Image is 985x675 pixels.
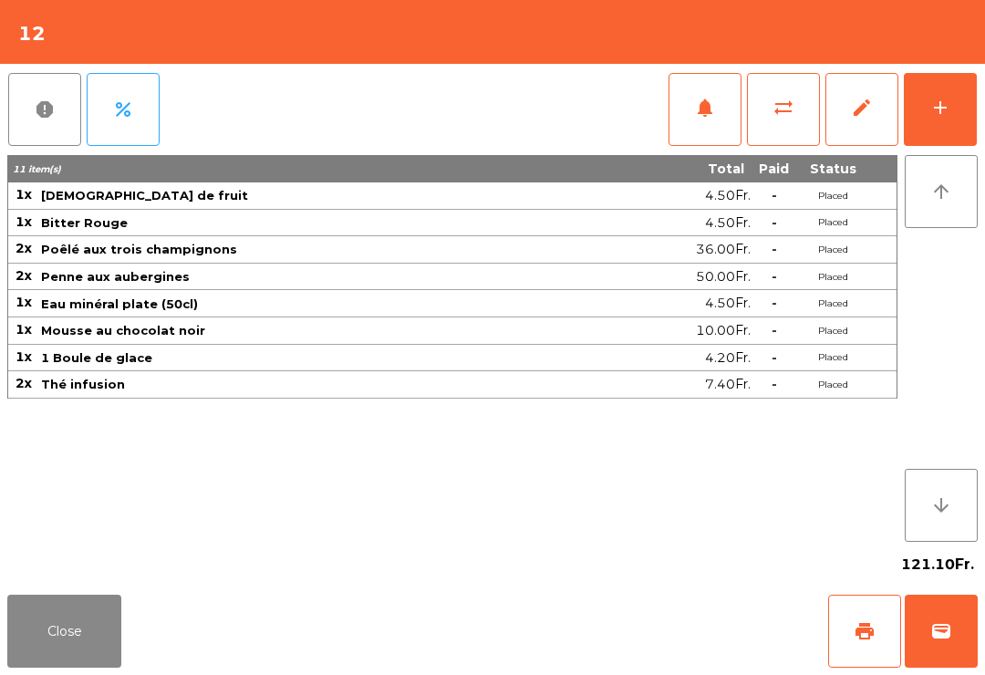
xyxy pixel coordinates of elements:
[796,236,869,264] td: Placed
[747,73,820,146] button: sync_alt
[905,595,978,668] button: wallet
[705,183,751,208] span: 4.50Fr.
[828,595,901,668] button: print
[851,97,873,119] span: edit
[796,210,869,237] td: Placed
[34,99,56,120] span: report
[696,265,751,289] span: 50.00Fr.
[41,323,205,337] span: Mousse au chocolat noir
[696,237,751,262] span: 36.00Fr.
[669,73,741,146] button: notifications
[16,375,32,391] span: 2x
[16,348,32,365] span: 1x
[41,350,152,365] span: 1 Boule de glace
[930,181,952,202] i: arrow_upward
[904,73,977,146] button: add
[796,345,869,372] td: Placed
[772,349,777,366] span: -
[705,291,751,316] span: 4.50Fr.
[905,469,978,542] button: arrow_downward
[772,268,777,285] span: -
[16,213,32,230] span: 1x
[772,187,777,203] span: -
[796,264,869,291] td: Placed
[41,296,198,311] span: Eau minéral plate (50cl)
[772,295,777,311] span: -
[772,376,777,392] span: -
[930,620,952,642] span: wallet
[16,240,32,256] span: 2x
[796,155,869,182] th: Status
[16,321,32,337] span: 1x
[8,73,81,146] button: report
[772,322,777,338] span: -
[112,99,134,120] span: percent
[16,186,32,202] span: 1x
[7,595,121,668] button: Close
[705,372,751,397] span: 7.40Fr.
[694,97,716,119] span: notifications
[87,73,160,146] button: percent
[772,214,777,231] span: -
[772,241,777,257] span: -
[796,317,869,345] td: Placed
[18,20,46,47] h4: 12
[905,155,978,228] button: arrow_upward
[705,346,751,370] span: 4.20Fr.
[772,97,794,119] span: sync_alt
[41,269,190,284] span: Penne aux aubergines
[16,294,32,310] span: 1x
[796,371,869,399] td: Placed
[696,318,751,343] span: 10.00Fr.
[13,163,61,175] span: 11 item(s)
[854,620,876,642] span: print
[929,97,951,119] div: add
[41,215,128,230] span: Bitter Rouge
[930,494,952,516] i: arrow_downward
[16,267,32,284] span: 2x
[901,551,974,578] span: 121.10Fr.
[41,242,237,256] span: Poêlé aux trois champignons
[825,73,898,146] button: edit
[796,182,869,210] td: Placed
[41,188,248,202] span: [DEMOGRAPHIC_DATA] de fruit
[752,155,796,182] th: Paid
[601,155,752,182] th: Total
[41,377,125,391] span: Thé infusion
[705,211,751,235] span: 4.50Fr.
[796,290,869,317] td: Placed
